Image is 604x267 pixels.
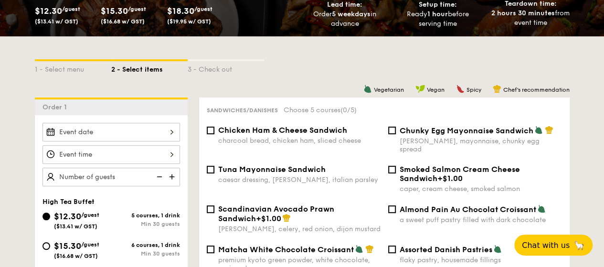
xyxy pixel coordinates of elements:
span: Sandwiches/Danishes [207,107,278,114]
input: Chicken Ham & Cheese Sandwichcharcoal bread, chicken ham, sliced cheese [207,127,214,134]
span: Vegan [427,86,445,93]
span: /guest [62,6,80,12]
div: from event time [488,9,573,28]
input: $12.30/guest($13.41 w/ GST)5 courses, 1 drinkMin 30 guests [42,213,50,220]
input: $15.30/guest($16.68 w/ GST)6 courses, 1 drinkMin 30 guests [42,242,50,250]
div: 5 courses, 1 drink [111,212,180,219]
span: ($19.95 w/ GST) [167,18,211,25]
img: icon-vegetarian.fe4039eb.svg [363,85,372,93]
strong: 2 hours 30 minutes [491,9,555,17]
img: icon-vegetarian.fe4039eb.svg [534,126,543,134]
span: $15.30 [101,6,128,16]
span: Chat with us [522,241,570,250]
input: Event date [42,123,180,141]
img: icon-reduce.1d2dbef1.svg [151,168,166,186]
img: icon-chef-hat.a58ddaea.svg [365,245,374,253]
input: Chunky Egg Mayonnaise Sandwich[PERSON_NAME], mayonnaise, chunky egg spread [388,127,396,134]
span: /guest [81,241,99,248]
img: icon-spicy.37a8142b.svg [456,85,465,93]
span: $18.30 [167,6,194,16]
div: caper, cream cheese, smoked salmon [400,185,562,193]
span: ($16.68 w/ GST) [101,18,145,25]
img: icon-chef-hat.a58ddaea.svg [282,214,291,222]
span: Lead time: [327,0,362,9]
div: Min 30 guests [111,221,180,227]
span: Almond Pain Au Chocolat Croissant [400,205,536,214]
span: Order 1 [42,103,71,111]
span: Smoked Salmon Cream Cheese Sandwich [400,165,520,183]
span: ($13.41 w/ GST) [35,18,78,25]
span: High Tea Buffet [42,198,95,206]
span: Assorted Danish Pastries [400,245,492,254]
span: Matcha White Chocolate Croissant [218,245,354,254]
span: $12.30 [35,6,62,16]
span: Setup time: [419,0,457,9]
span: Scandinavian Avocado Prawn Sandwich [218,204,334,223]
input: Scandinavian Avocado Prawn Sandwich+$1.00[PERSON_NAME], celery, red onion, dijon mustard [207,205,214,213]
input: Assorted Danish Pastriesflaky pastry, housemade fillings [388,246,396,253]
span: /guest [128,6,146,12]
input: Event time [42,145,180,164]
img: icon-chef-hat.a58ddaea.svg [545,126,553,134]
div: [PERSON_NAME], mayonnaise, chunky egg spread [400,137,562,153]
div: 2 - Select items [111,61,188,75]
div: Ready before serving time [395,10,480,29]
strong: 1 hour [427,10,448,18]
span: Chef's recommendation [503,86,570,93]
span: +$1.00 [437,174,463,183]
span: ($16.68 w/ GST) [54,253,98,259]
span: $12.30 [54,211,81,222]
input: Matcha White Chocolate Croissantpremium kyoto green powder, white chocolate, croissant [207,246,214,253]
span: Vegetarian [374,86,404,93]
img: icon-vegetarian.fe4039eb.svg [355,245,363,253]
div: 6 courses, 1 drink [111,242,180,248]
div: Order in advance [302,10,388,29]
div: [PERSON_NAME], celery, red onion, dijon mustard [218,225,381,233]
div: 1 - Select menu [35,61,111,75]
input: Number of guests [42,168,180,186]
img: icon-vegetarian.fe4039eb.svg [493,245,502,253]
input: Almond Pain Au Chocolat Croissanta sweet puff pastry filled with dark chocolate [388,205,396,213]
button: Chat with us🦙 [514,235,593,256]
div: a sweet puff pastry filled with dark chocolate [400,216,562,224]
img: icon-chef-hat.a58ddaea.svg [493,85,501,93]
span: Spicy [466,86,481,93]
span: +$1.00 [256,214,281,223]
span: (0/5) [340,106,357,114]
span: Chunky Egg Mayonnaise Sandwich [400,126,533,135]
img: icon-vegetarian.fe4039eb.svg [537,204,546,213]
span: 🦙 [573,240,585,251]
img: icon-add.58712e84.svg [166,168,180,186]
input: Tuna Mayonnaise Sandwichcaesar dressing, [PERSON_NAME], italian parsley [207,166,214,173]
img: icon-vegan.f8ff3823.svg [415,85,425,93]
span: Tuna Mayonnaise Sandwich [218,165,326,174]
input: Smoked Salmon Cream Cheese Sandwich+$1.00caper, cream cheese, smoked salmon [388,166,396,173]
span: /guest [81,212,99,218]
span: /guest [194,6,212,12]
span: ($13.41 w/ GST) [54,223,97,230]
strong: 5 weekdays [332,10,371,18]
div: flaky pastry, housemade fillings [400,256,562,264]
div: caesar dressing, [PERSON_NAME], italian parsley [218,176,381,184]
span: Choose 5 courses [284,106,357,114]
span: Chicken Ham & Cheese Sandwich [218,126,347,135]
div: charcoal bread, chicken ham, sliced cheese [218,137,381,145]
div: Min 30 guests [111,250,180,257]
div: 3 - Check out [188,61,264,75]
span: $15.30 [54,241,81,251]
